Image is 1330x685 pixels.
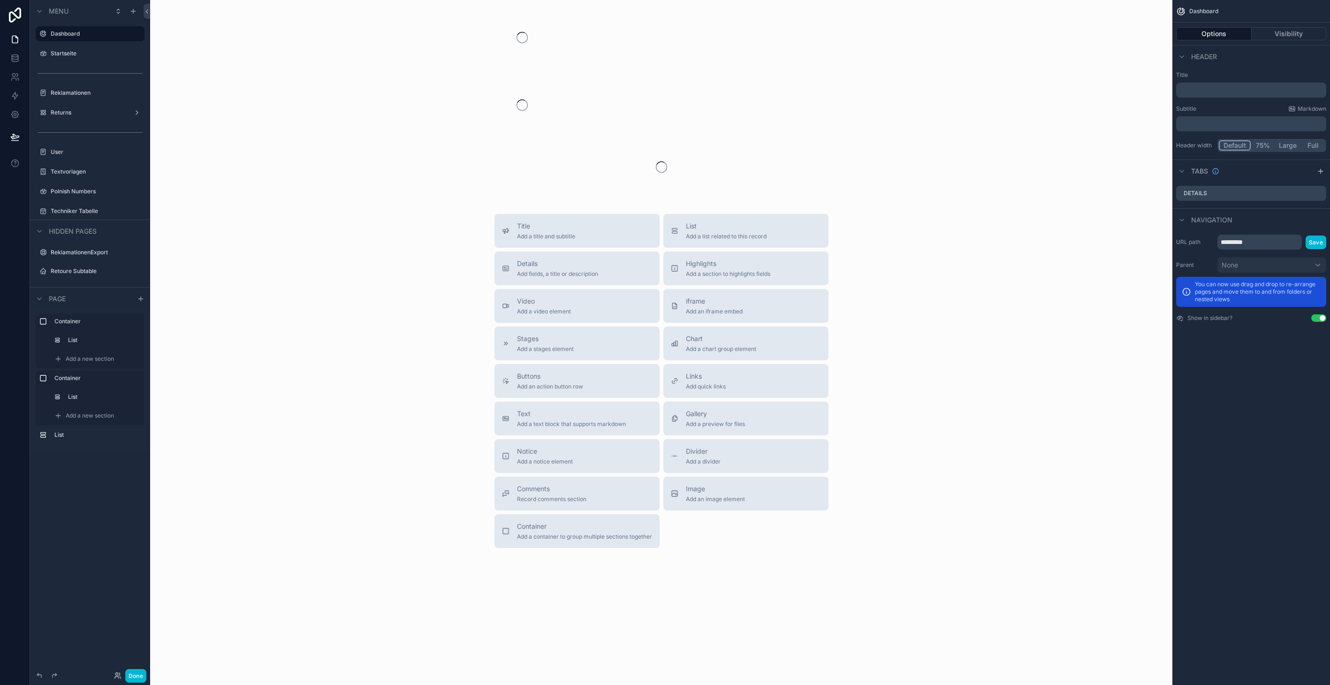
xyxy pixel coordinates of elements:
label: ReklamationenExport [51,249,143,256]
label: Subtitle [1176,105,1196,113]
span: Add a section to highlights fields [686,270,770,278]
span: Add an image element [686,495,745,503]
button: TitleAdd a title and subtitle [494,214,660,248]
button: DividerAdd a divider [663,439,828,473]
button: VideoAdd a video element [494,289,660,323]
span: Navigation [1191,215,1232,225]
span: List [686,221,767,231]
span: Add an action button row [517,383,583,390]
span: Add an iframe embed [686,308,743,315]
span: Menu [49,7,68,16]
label: Show in sidebar? [1187,314,1232,322]
span: Highlights [686,259,770,268]
label: List [54,431,141,439]
label: Techniker Tabelle [51,207,143,215]
span: Add a title and subtitle [517,233,575,240]
span: Add a stages element [517,345,574,353]
label: Container [54,318,141,325]
span: Add a new section [66,355,114,363]
span: Image [686,484,745,494]
span: Add quick links [686,383,726,390]
label: URL path [1176,238,1214,246]
button: iframeAdd an iframe embed [663,289,828,323]
span: Add a notice element [517,458,573,465]
span: Gallery [686,409,745,419]
span: Details [517,259,598,268]
span: Chart [686,334,756,343]
a: Markdown [1288,105,1326,113]
label: Returns [51,109,129,116]
span: Container [517,522,652,531]
button: StagesAdd a stages element [494,327,660,360]
label: Reklamationen [51,89,143,97]
button: GalleryAdd a preview for files [663,402,828,435]
label: Textvorlagen [51,168,143,175]
label: Title [1176,71,1326,79]
div: scrollable content [1176,83,1326,98]
span: Links [686,372,726,381]
button: Done [125,669,146,683]
span: Add a new section [66,412,114,419]
button: Options [1176,27,1252,40]
button: ListAdd a list related to this record [663,214,828,248]
span: Add a chart group element [686,345,756,353]
div: scrollable content [1176,116,1326,131]
span: Divider [686,447,721,456]
button: ButtonsAdd an action button row [494,364,660,398]
label: Dashboard [51,30,139,38]
button: Full [1301,140,1325,151]
span: Header [1191,52,1217,61]
button: DetailsAdd fields, a title or description [494,251,660,285]
span: Page [49,294,66,304]
div: scrollable content [30,310,150,452]
span: None [1222,260,1238,270]
span: Title [517,221,575,231]
span: Hidden pages [49,227,97,236]
label: Polnish Numbers [51,188,143,195]
button: 75% [1251,140,1275,151]
button: TextAdd a text block that supports markdown [494,402,660,435]
button: Save [1306,236,1326,249]
button: Large [1275,140,1301,151]
label: List [68,336,139,344]
span: Add a container to group multiple sections together [517,533,652,540]
label: Container [54,374,141,382]
label: Details [1184,190,1207,197]
label: Header width [1176,142,1214,149]
span: Tabs [1191,167,1208,176]
button: Default [1219,140,1251,151]
label: Startseite [51,50,143,57]
button: LinksAdd quick links [663,364,828,398]
label: List [68,393,139,401]
span: Markdown [1298,105,1326,113]
span: Add a video element [517,308,571,315]
span: Add a divider [686,458,721,465]
button: HighlightsAdd a section to highlights fields [663,251,828,285]
span: Stages [517,334,574,343]
span: Notice [517,447,573,456]
label: User [51,148,143,156]
span: Add a text block that supports markdown [517,420,626,428]
button: ImageAdd an image element [663,477,828,510]
span: Record comments section [517,495,586,503]
button: CommentsRecord comments section [494,477,660,510]
label: Parent [1176,261,1214,269]
button: None [1217,257,1326,273]
span: Add fields, a title or description [517,270,598,278]
label: Retoure Subtable [51,267,143,275]
span: Dashboard [1189,8,1218,15]
span: Add a list related to this record [686,233,767,240]
span: Comments [517,484,586,494]
span: Buttons [517,372,583,381]
button: Visibility [1252,27,1327,40]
